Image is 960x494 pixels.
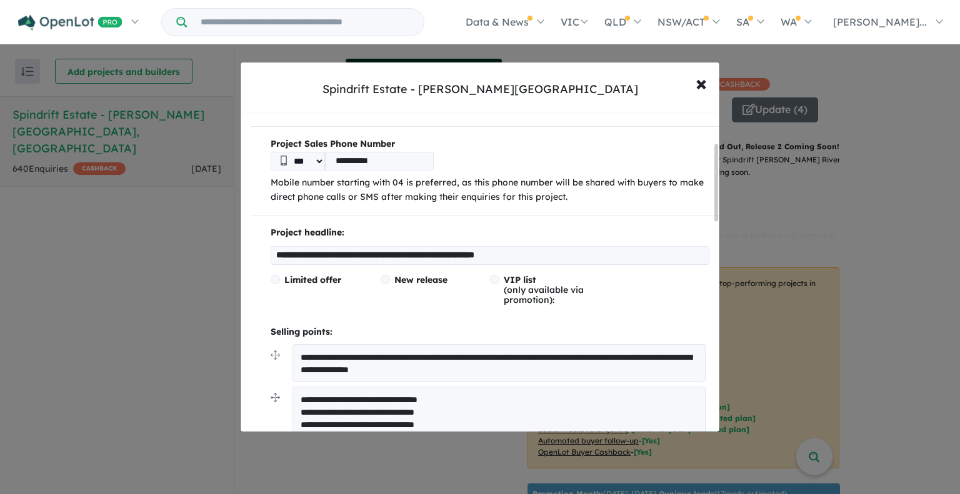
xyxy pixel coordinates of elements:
span: New release [394,274,447,285]
span: Limited offer [284,274,341,285]
img: drag.svg [271,350,280,360]
b: Townhouses: [271,102,327,114]
span: VIP list [504,274,536,285]
input: Try estate name, suburb, builder or developer [189,9,421,36]
span: [PERSON_NAME]... [833,16,927,28]
div: Spindrift Estate - [PERSON_NAME][GEOGRAPHIC_DATA] [322,81,638,97]
b: Project Sales Phone Number [271,137,709,152]
span: (only available via promotion): [504,274,584,305]
span: × [696,69,707,96]
p: Project headline: [271,225,709,240]
p: Mobile number starting with 04 is preferred, as this phone number will be shared with buyers to m... [271,175,709,205]
img: drag.svg [271,393,280,402]
img: Openlot PRO Logo White [18,15,122,31]
img: Phone icon [281,156,287,165]
p: Selling points: [271,325,709,340]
